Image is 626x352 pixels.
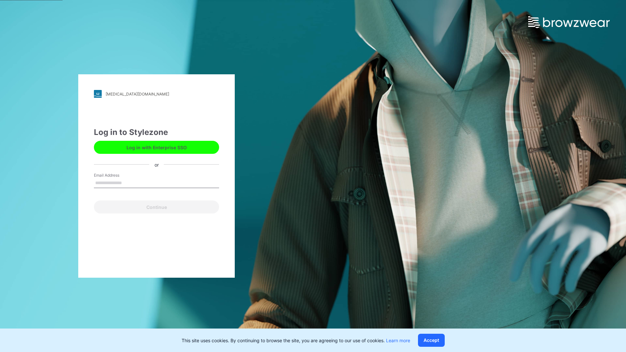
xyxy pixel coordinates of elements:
[386,338,410,343] a: Learn more
[94,172,140,178] label: Email Address
[106,92,169,96] div: [MEDICAL_DATA][DOMAIN_NAME]
[418,334,445,347] button: Accept
[94,126,219,138] div: Log in to Stylezone
[149,161,164,168] div: or
[94,90,102,98] img: stylezone-logo.562084cfcfab977791bfbf7441f1a819.svg
[182,337,410,344] p: This site uses cookies. By continuing to browse the site, you are agreeing to our use of cookies.
[94,90,219,98] a: [MEDICAL_DATA][DOMAIN_NAME]
[94,141,219,154] button: Log in with Enterprise SSO
[528,16,610,28] img: browzwear-logo.e42bd6dac1945053ebaf764b6aa21510.svg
